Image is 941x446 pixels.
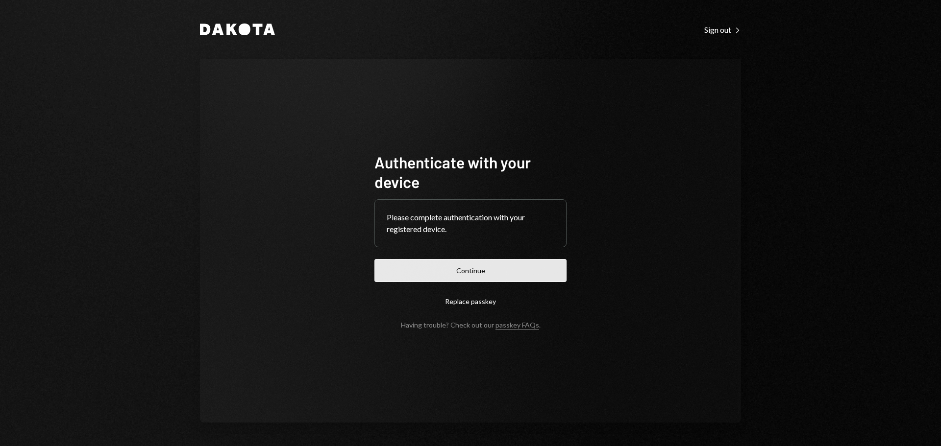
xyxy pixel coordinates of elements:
[387,211,554,235] div: Please complete authentication with your registered device.
[401,321,541,329] div: Having trouble? Check out our .
[704,24,741,35] a: Sign out
[374,259,567,282] button: Continue
[704,25,741,35] div: Sign out
[374,152,567,191] h1: Authenticate with your device
[374,290,567,313] button: Replace passkey
[495,321,539,330] a: passkey FAQs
